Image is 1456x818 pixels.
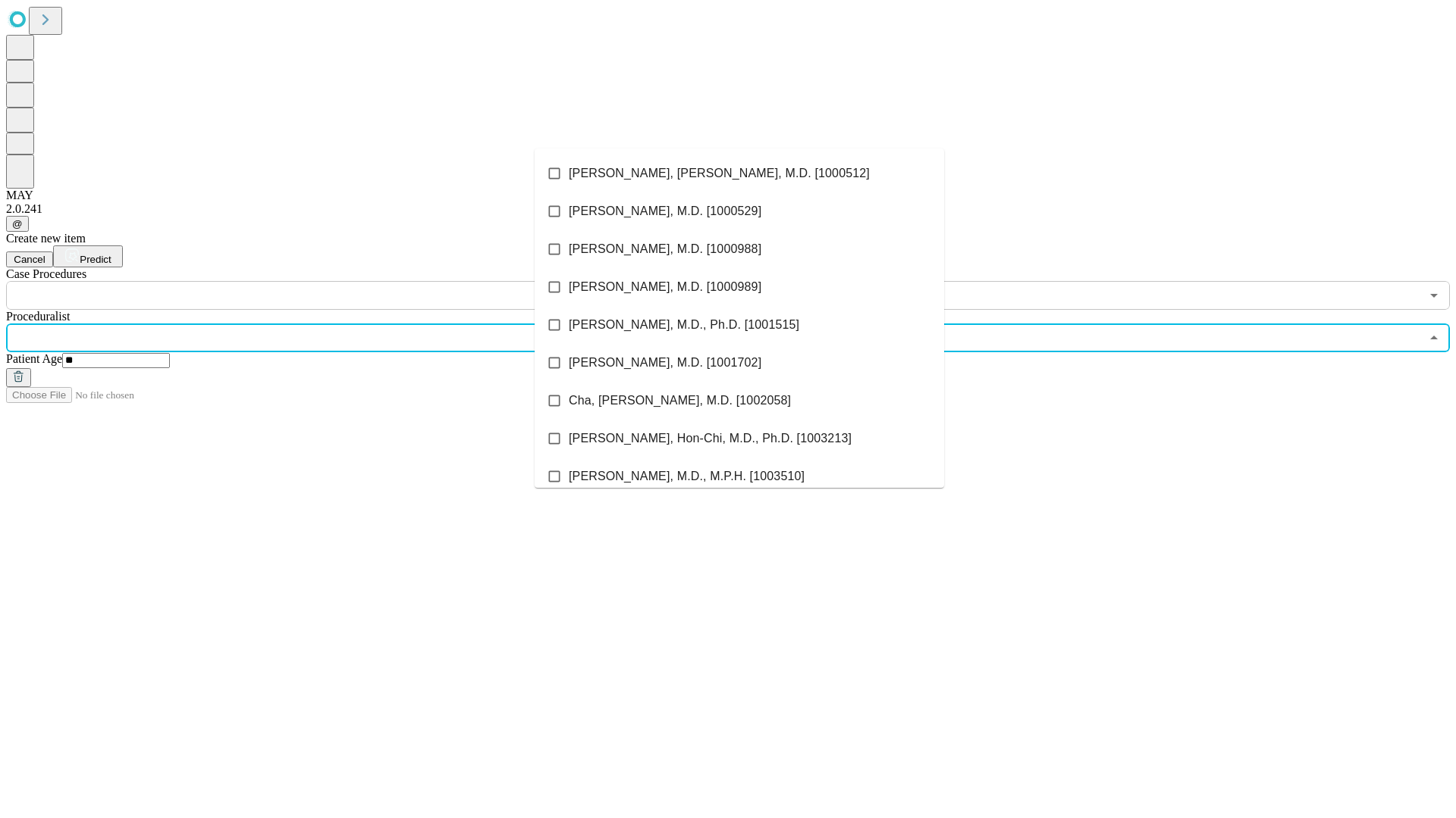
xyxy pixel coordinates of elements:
[80,254,111,265] span: Predict
[569,202,761,220] span: [PERSON_NAME], M.D. [1000529]
[53,245,123,267] button: Predict
[6,202,1450,216] div: 2.0.241
[569,429,852,448] span: [PERSON_NAME], Hon-Chi, M.D., Ph.D. [1003213]
[14,254,45,265] span: Cancel
[6,232,86,245] span: Create new item
[6,352,62,365] span: Patient Age
[569,354,761,372] span: [PERSON_NAME], M.D. [1001702]
[569,392,791,410] span: Cha, [PERSON_NAME], M.D. [1002058]
[6,267,86,280] span: Scheduled Procedure
[569,278,761,296] span: [PERSON_NAME], M.D. [1000989]
[6,310,70,323] span: Proceduralist
[6,251,53,267] button: Cancel
[6,189,1450,202] div: MAY
[569,467,805,485] span: [PERSON_NAME], M.D., M.P.H. [1003510]
[1423,285,1445,306] button: Open
[569,164,870,183] span: [PERSON_NAME], [PERSON_NAME], M.D. [1000512]
[6,216,29,232] button: @
[1423,327,1445,348] button: Close
[569,316,799,334] span: [PERSON_NAME], M.D., Ph.D. [1001515]
[12,218,23,229] span: @
[569,240,761,258] span: [PERSON_NAME], M.D. [1000988]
